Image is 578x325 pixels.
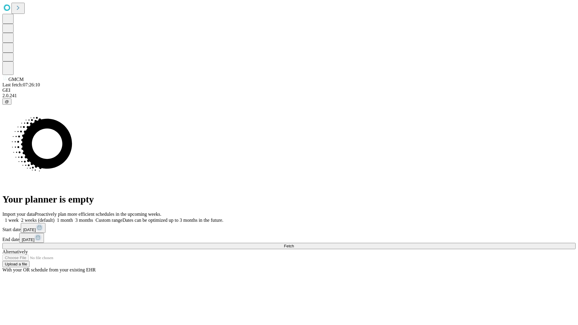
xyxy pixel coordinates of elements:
[35,212,161,217] span: Proactively plan more efficient schedules in the upcoming weeks.
[21,218,54,223] span: 2 weeks (default)
[19,233,44,243] button: [DATE]
[2,243,576,249] button: Fetch
[5,99,9,104] span: @
[22,237,34,242] span: [DATE]
[2,233,576,243] div: End date
[2,267,96,272] span: With your OR schedule from your existing EHR
[2,82,40,87] span: Last fetch: 07:26:10
[5,218,19,223] span: 1 week
[2,93,576,98] div: 2.0.241
[2,261,30,267] button: Upload a file
[23,227,36,232] span: [DATE]
[95,218,122,223] span: Custom range
[2,212,35,217] span: Import your data
[2,88,576,93] div: GEI
[2,249,28,254] span: Alternatively
[2,98,11,105] button: @
[2,223,576,233] div: Start date
[284,244,294,248] span: Fetch
[2,194,576,205] h1: Your planner is empty
[75,218,93,223] span: 3 months
[8,77,24,82] span: GMCM
[57,218,73,223] span: 1 month
[21,223,45,233] button: [DATE]
[123,218,223,223] span: Dates can be optimized up to 3 months in the future.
